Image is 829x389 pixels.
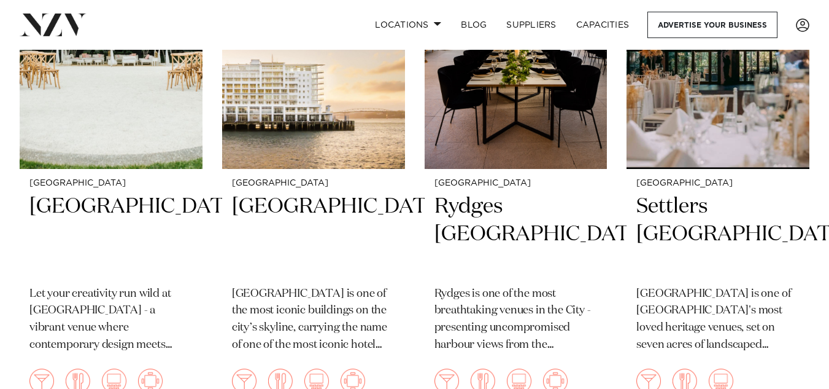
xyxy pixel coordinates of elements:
[647,12,777,38] a: Advertise your business
[434,286,598,355] p: Rydges is one of the most breathtaking venues in the City - presenting uncompromised harbour view...
[365,12,451,38] a: Locations
[232,286,395,355] p: [GEOGRAPHIC_DATA] is one of the most iconic buildings on the city’s skyline, carrying the name of...
[29,179,193,188] small: [GEOGRAPHIC_DATA]
[232,193,395,276] h2: [GEOGRAPHIC_DATA]
[29,286,193,355] p: Let your creativity run wild at [GEOGRAPHIC_DATA] - a vibrant venue where contemporary design mee...
[636,286,800,355] p: [GEOGRAPHIC_DATA] is one of [GEOGRAPHIC_DATA]'s most loved heritage venues, set on seven acres of...
[232,179,395,188] small: [GEOGRAPHIC_DATA]
[496,12,566,38] a: SUPPLIERS
[29,193,193,276] h2: [GEOGRAPHIC_DATA]
[566,12,639,38] a: Capacities
[20,14,87,36] img: nzv-logo.png
[434,193,598,276] h2: Rydges [GEOGRAPHIC_DATA]
[636,179,800,188] small: [GEOGRAPHIC_DATA]
[451,12,496,38] a: BLOG
[434,179,598,188] small: [GEOGRAPHIC_DATA]
[636,193,800,276] h2: Settlers [GEOGRAPHIC_DATA]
